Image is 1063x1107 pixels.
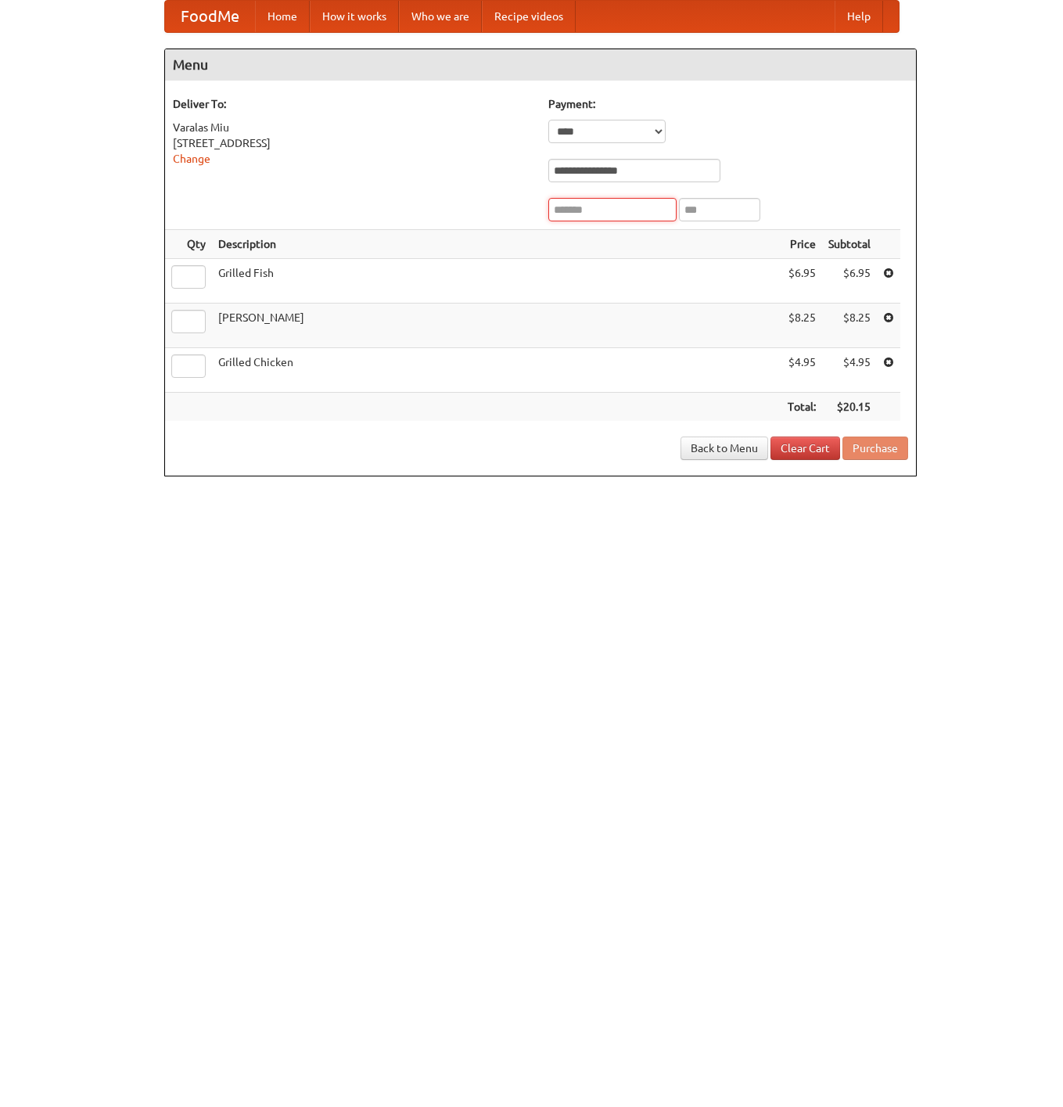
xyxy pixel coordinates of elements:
[781,259,822,304] td: $6.95
[165,1,255,32] a: FoodMe
[212,348,781,393] td: Grilled Chicken
[173,120,533,135] div: Varalas Miu
[781,393,822,422] th: Total:
[255,1,310,32] a: Home
[165,230,212,259] th: Qty
[548,96,908,112] h5: Payment:
[770,437,840,460] a: Clear Cart
[212,304,781,348] td: [PERSON_NAME]
[173,135,533,151] div: [STREET_ADDRESS]
[835,1,883,32] a: Help
[781,348,822,393] td: $4.95
[822,304,877,348] td: $8.25
[842,437,908,460] button: Purchase
[482,1,576,32] a: Recipe videos
[781,304,822,348] td: $8.25
[212,259,781,304] td: Grilled Fish
[822,259,877,304] td: $6.95
[212,230,781,259] th: Description
[822,230,877,259] th: Subtotal
[310,1,399,32] a: How it works
[781,230,822,259] th: Price
[822,348,877,393] td: $4.95
[173,96,533,112] h5: Deliver To:
[399,1,482,32] a: Who we are
[681,437,768,460] a: Back to Menu
[822,393,877,422] th: $20.15
[165,49,916,81] h4: Menu
[173,153,210,165] a: Change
